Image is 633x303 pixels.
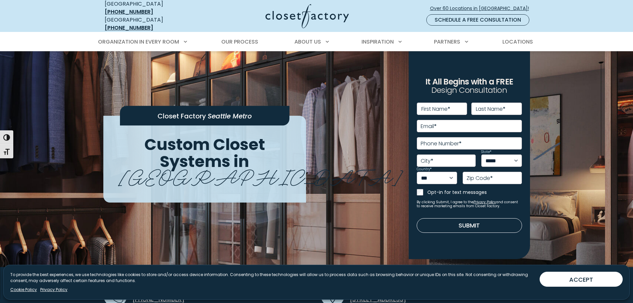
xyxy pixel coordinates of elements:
[502,38,533,46] span: Locations
[417,200,522,208] small: By clicking Submit, I agree to the and consent to receive marketing emails from Closet Factory.
[40,287,67,293] a: Privacy Policy
[105,16,201,32] div: [GEOGRAPHIC_DATA]
[476,106,505,112] label: Last Name
[427,189,522,196] label: Opt-in for text messages
[421,106,450,112] label: First Name
[421,124,437,129] label: Email
[434,38,460,46] span: Partners
[417,218,522,233] button: Submit
[431,85,507,96] span: Design Consultation
[421,141,462,146] label: Phone Number
[481,150,491,154] label: State
[430,5,534,12] span: Over 60 Locations in [GEOGRAPHIC_DATA]!
[294,38,321,46] span: About Us
[93,33,540,51] nav: Primary Menu
[158,111,206,121] span: Closet Factory
[105,24,153,32] a: [PHONE_NUMBER]
[362,38,394,46] span: Inspiration
[98,38,179,46] span: Organization in Every Room
[474,200,496,205] a: Privacy Policy
[417,168,432,171] label: Country
[144,133,265,173] span: Custom Closet Systems in
[421,158,433,164] label: City
[10,272,534,284] p: To provide the best experiences, we use technologies like cookies to store and/or access device i...
[430,3,535,14] a: Over 60 Locations in [GEOGRAPHIC_DATA]!
[426,14,529,26] a: Schedule a Free Consultation
[425,76,513,87] span: It All Begins with a FREE
[540,272,623,287] button: ACCEPT
[208,111,252,121] span: Seattle Metro
[221,38,258,46] span: Our Process
[467,176,493,181] label: Zip Code
[105,8,153,16] a: [PHONE_NUMBER]
[265,4,349,28] img: Closet Factory Logo
[119,160,403,190] span: [GEOGRAPHIC_DATA]
[10,287,37,293] a: Cookie Policy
